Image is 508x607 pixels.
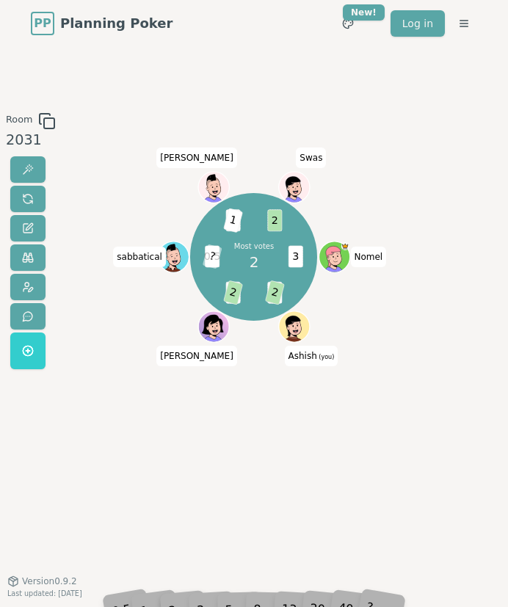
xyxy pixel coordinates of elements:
[296,148,326,168] span: Click to change your name
[10,332,46,369] button: Get a named room
[280,312,309,341] button: Click to change your avatar
[113,247,166,267] span: Click to change your name
[267,210,282,232] span: 2
[335,10,361,37] button: New!
[10,215,46,241] button: Change name
[223,208,243,233] span: 1
[265,280,285,305] span: 2
[34,15,51,32] span: PP
[289,246,303,268] span: 3
[6,130,56,151] div: 2031
[7,575,77,587] button: Version0.9.2
[267,282,282,304] span: 3
[317,354,335,360] span: (you)
[10,244,46,271] button: Watch only
[60,13,173,34] span: Planning Poker
[223,280,243,305] span: 2
[226,282,241,304] span: 3
[341,242,349,250] span: Nomel is the host
[6,112,32,130] span: Room
[156,346,237,366] span: Click to change your name
[234,241,274,251] p: Most votes
[391,10,445,37] a: Log in
[31,12,173,35] a: PPPlanning Poker
[285,346,338,366] span: Click to change your name
[203,244,222,269] span: ?
[7,589,82,597] span: Last updated: [DATE]
[10,156,46,183] button: Reveal votes
[205,246,219,268] span: 0.5
[250,251,259,273] span: 2
[156,148,237,168] span: Click to change your name
[10,274,46,300] button: Change avatar
[350,247,386,267] span: Click to change your name
[10,303,46,330] button: Send feedback
[22,575,77,587] span: Version 0.9.2
[343,4,385,21] div: New!
[226,210,241,232] span: 2
[10,186,46,212] button: Reset votes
